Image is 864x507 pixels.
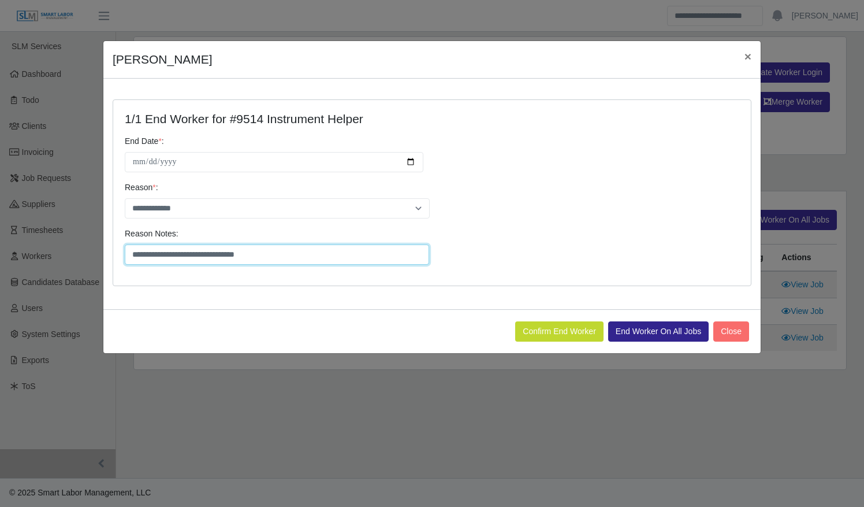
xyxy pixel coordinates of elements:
[125,182,158,194] label: Reason :
[735,41,761,72] button: Close
[713,321,749,342] button: Close
[125,228,178,240] label: Reason Notes:
[608,321,709,342] button: End Worker On All Jobs
[515,321,604,342] button: Confirm End Worker
[125,135,164,147] label: End Date :
[125,112,582,126] h4: 1/1 End Worker for #9514 Instrument Helper
[113,50,213,69] h4: [PERSON_NAME]
[744,50,751,63] span: ×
